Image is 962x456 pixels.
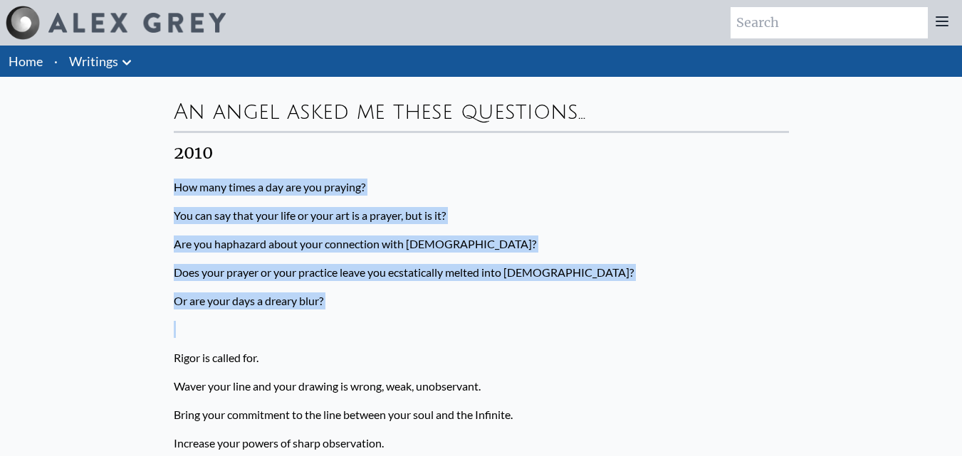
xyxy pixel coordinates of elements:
[174,372,789,401] p: Waver your line and your drawing is wrong, weak, unobservant.
[48,46,63,77] li: ·
[174,344,789,372] p: Rigor is called for.
[69,51,118,71] a: Writings
[174,173,789,201] p: How many times a day are you praying?
[174,142,789,164] div: 2010
[174,287,789,315] p: Or are your days a dreary blur?
[174,258,789,287] p: Does your prayer or your practice leave you ecstatically melted into [DEMOGRAPHIC_DATA]?
[9,53,43,69] a: Home
[174,88,789,131] div: An angel asked me these questions…
[174,401,789,429] p: Bring your commitment to the line between your soul and the Infinite.
[731,7,928,38] input: Search
[174,230,789,258] p: Are you haphazard about your connection with [DEMOGRAPHIC_DATA]?
[174,201,789,230] p: You can say that your life or your art is a prayer, but is it?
